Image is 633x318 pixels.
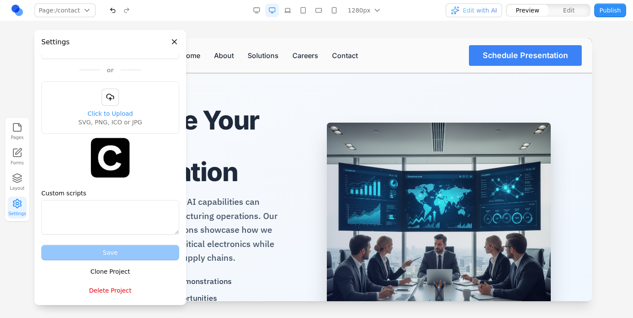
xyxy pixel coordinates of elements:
[78,118,142,127] span: SVG, PNG, ICO or JPG
[250,3,264,17] button: Desktop Wide
[281,3,295,17] button: Laptop
[34,3,96,17] button: Page:/contact
[41,157,265,227] p: Discover how AIC's native AI capabilities can revolutionize your manufacturing operations. Our pe...
[463,6,497,15] span: Edit with AI
[265,3,279,17] button: Desktop
[563,6,575,15] span: Edit
[343,3,387,17] button: 1280px
[41,69,265,146] h1: Schedule Your Product Presentation
[41,189,179,198] label: Custom scripts
[41,264,179,279] button: Clone Project
[107,66,114,74] span: or
[296,3,310,17] button: Tablet
[8,171,27,193] button: Layout
[594,3,626,17] button: Publish
[90,134,131,179] img: Social Preview Image
[327,3,341,17] button: Mobile
[516,6,540,15] span: Preview
[170,37,179,46] button: Close panel
[8,120,27,142] button: Pages
[50,254,176,266] span: Strategic partnership opportunities
[41,38,592,301] iframe: Preview
[312,3,326,17] button: Mobile Landscape
[8,146,27,168] a: Forms
[41,37,70,47] h3: Settings
[41,283,179,298] button: Delete Project
[446,3,502,17] button: Edit with AI
[78,109,142,118] span: Click to Upload
[50,237,191,249] span: Customized technology demonstrations
[8,197,27,219] button: Settings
